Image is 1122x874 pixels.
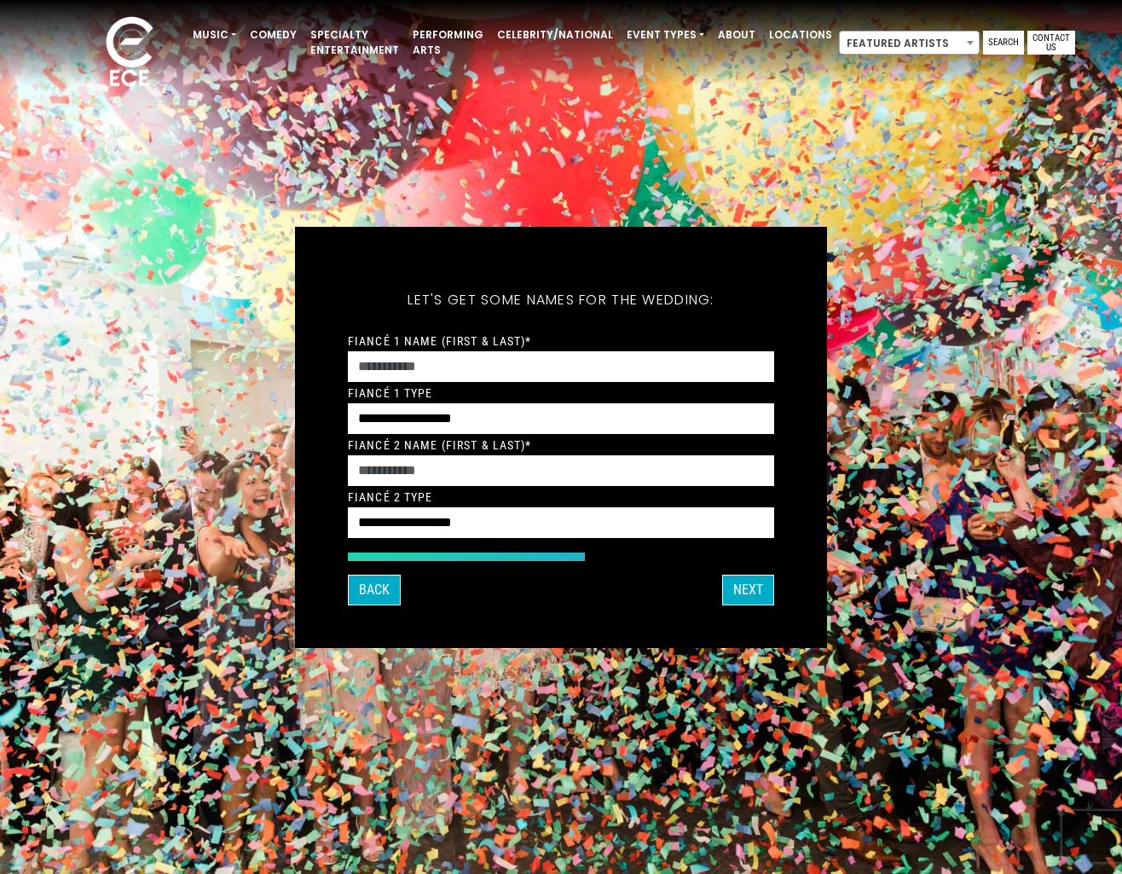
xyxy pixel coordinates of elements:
[348,437,531,453] label: Fiancé 2 Name (First & Last)*
[348,575,401,605] button: Back
[983,31,1024,55] a: Search
[620,20,711,49] a: Event Types
[243,20,304,49] a: Comedy
[1027,31,1075,55] a: Contact Us
[348,385,433,401] label: Fiancé 1 Type
[406,20,490,65] a: Performing Arts
[839,31,980,55] span: Featured Artists
[87,12,172,95] img: ece_new_logo_whitev2-1.png
[490,20,620,49] a: Celebrity/National
[722,575,774,605] button: Next
[840,32,979,55] span: Featured Artists
[711,20,762,49] a: About
[348,489,433,505] label: Fiancé 2 Type
[348,333,531,349] label: Fiancé 1 Name (First & Last)*
[186,20,243,49] a: Music
[348,269,774,331] h5: Let's get some names for the wedding:
[762,20,839,49] a: Locations
[304,20,406,65] a: Specialty Entertainment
